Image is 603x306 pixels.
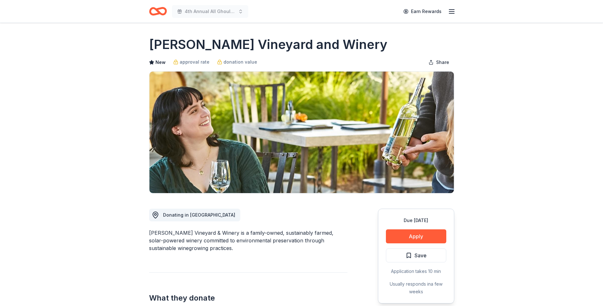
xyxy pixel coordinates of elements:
span: Share [436,59,449,66]
div: Due [DATE] [386,217,446,224]
button: Save [386,248,446,262]
span: Save [415,251,427,260]
span: Donating in [GEOGRAPHIC_DATA] [163,212,235,218]
a: approval rate [173,58,209,66]
span: approval rate [180,58,209,66]
span: donation value [223,58,257,66]
span: 4th Annual All Ghouls Gala [185,8,236,15]
img: Image for Honig Vineyard and Winery [149,72,454,193]
a: Home [149,4,167,19]
button: Apply [386,229,446,243]
a: Earn Rewards [400,6,445,17]
a: donation value [217,58,257,66]
div: Usually responds in a few weeks [386,280,446,296]
div: Application takes 10 min [386,268,446,275]
button: Share [423,56,454,69]
h2: What they donate [149,293,347,303]
h1: [PERSON_NAME] Vineyard and Winery [149,36,387,53]
span: New [155,59,166,66]
div: [PERSON_NAME] Vineyard & Winery is a family-owned, sustainably farmed, solar-powered winery commi... [149,229,347,252]
button: 4th Annual All Ghouls Gala [172,5,248,18]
